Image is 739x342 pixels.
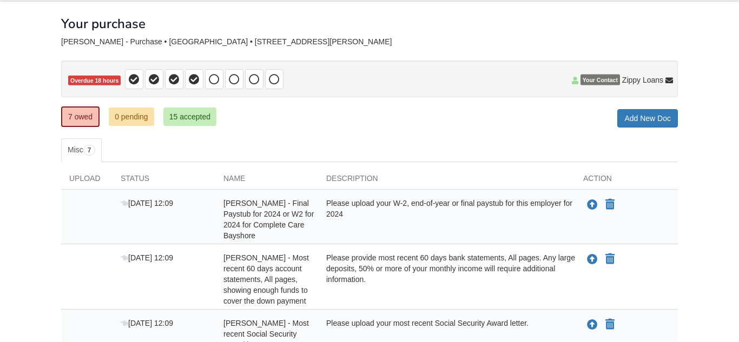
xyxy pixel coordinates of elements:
a: 15 accepted [163,108,216,126]
div: Please upload your W-2, end-of-year or final paystub for this employer for 2024 [318,198,575,241]
a: 0 pending [109,108,154,126]
button: Declare Alison Falby - Most recent 60 days account statements, All pages, showing enough funds to... [604,253,616,266]
div: Name [215,173,318,189]
div: Action [575,173,678,189]
span: Zippy Loans [622,75,663,85]
div: [PERSON_NAME] - Purchase • [GEOGRAPHIC_DATA] • [STREET_ADDRESS][PERSON_NAME] [61,37,678,46]
a: Misc [61,138,102,162]
div: Description [318,173,575,189]
a: 7 owed [61,106,100,127]
h1: Your purchase [61,17,146,31]
span: Your Contact [580,75,620,85]
span: 7 [83,145,96,156]
div: Status [113,173,215,189]
span: [PERSON_NAME] - Most recent 60 days account statements, All pages, showing enough funds to cover ... [223,253,309,305]
div: Upload [61,173,113,189]
span: [DATE] 12:09 [121,199,173,207]
span: Overdue 18 hours [68,76,121,86]
button: Upload Alison Falby - Most recent Social Security Award letter [586,318,599,332]
button: Declare Alison Falby - Final Paystub for 2024 or W2 for 2024 for Complete Care Bayshore not appli... [604,198,616,211]
span: [PERSON_NAME] - Final Paystub for 2024 or W2 for 2024 for Complete Care Bayshore [223,199,314,240]
button: Upload Alison Falby - Final Paystub for 2024 or W2 for 2024 for Complete Care Bayshore [586,198,599,212]
span: [DATE] 12:09 [121,319,173,327]
a: Add New Doc [617,109,678,128]
button: Declare Alison Falby - Most recent Social Security Award letter not applicable [604,318,616,331]
button: Upload Alison Falby - Most recent 60 days account statements, All pages, showing enough funds to ... [586,252,599,266]
span: [DATE] 12:09 [121,253,173,262]
div: Please provide most recent 60 days bank statements, All pages. Any large deposits, 50% or more of... [318,252,575,306]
